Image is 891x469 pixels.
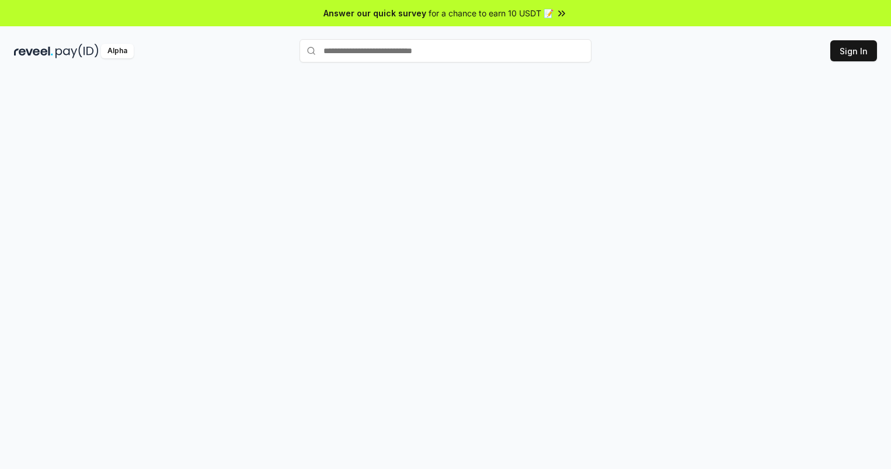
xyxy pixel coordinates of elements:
button: Sign In [830,40,877,61]
img: reveel_dark [14,44,53,58]
span: Answer our quick survey [323,7,426,19]
img: pay_id [55,44,99,58]
div: Alpha [101,44,134,58]
span: for a chance to earn 10 USDT 📝 [429,7,554,19]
